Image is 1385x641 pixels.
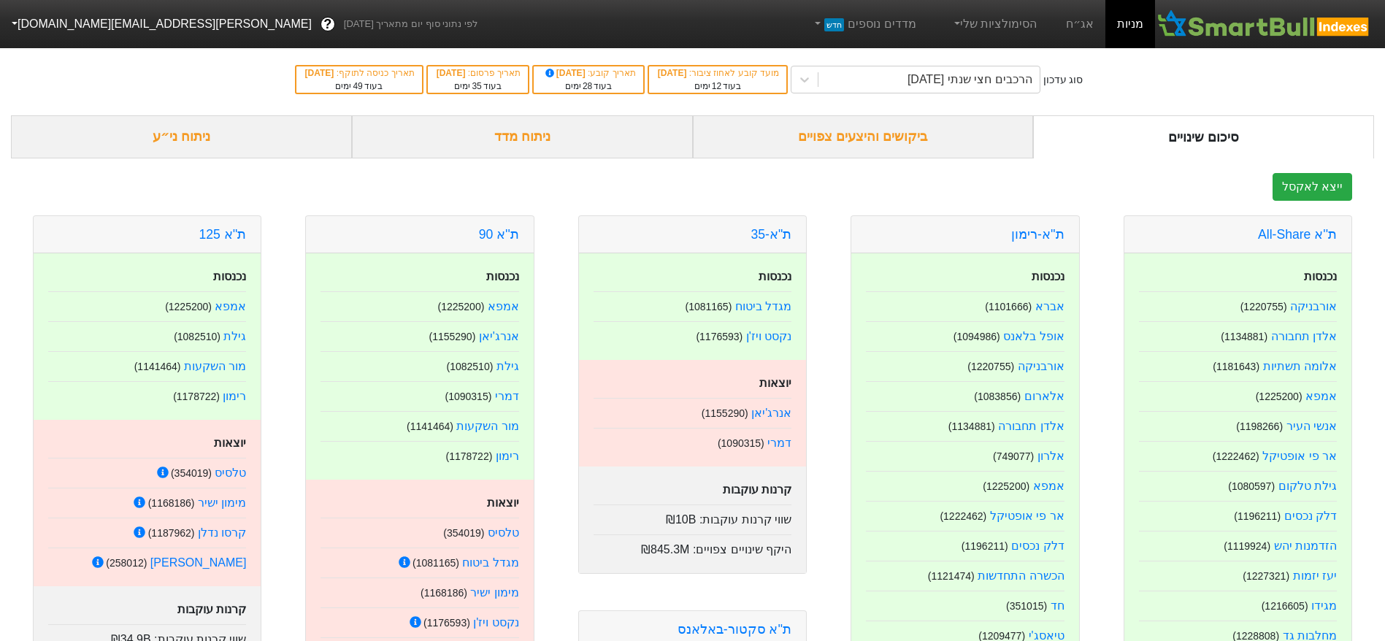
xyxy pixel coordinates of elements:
a: אלדן תחבורה [1271,330,1337,342]
a: טלסיס [215,467,246,479]
a: מימון ישיר [470,586,518,599]
span: [DATE] [305,68,337,78]
a: מגדל ביטוח [735,300,791,312]
a: אמפא [1305,390,1337,402]
a: ת''א 90 [479,227,519,242]
a: אנרג'יאן [751,407,791,419]
a: אלומה תשתיות [1263,360,1337,372]
a: הזדמנות יהש [1274,540,1337,552]
a: הכשרה התחדשות [978,569,1064,582]
strong: נכנסות [213,270,246,283]
small: ( 1155290 ) [429,331,475,342]
div: מועד קובע לאחוז ציבור : [656,66,779,80]
a: דלק נכסים [1284,510,1337,522]
div: בעוד ימים [304,80,415,93]
a: רימון [496,450,519,462]
span: 49 [353,81,362,91]
small: ( 1227321 ) [1243,570,1289,582]
div: בעוד ימים [541,80,635,93]
small: ( 1101666 ) [985,301,1032,312]
a: אלארום [1024,390,1064,402]
a: מגדל ביטוח [462,556,518,569]
strong: קרנות עוקבות [177,603,246,615]
span: 35 [472,81,481,91]
a: מימון ישיר [198,496,246,509]
small: ( 1094986 ) [954,331,1000,342]
small: ( 1134881 ) [948,421,995,432]
small: ( 1178722 ) [446,450,493,462]
a: ת''א סקטור-באלאנס [678,622,791,637]
strong: נכנסות [1032,270,1064,283]
small: ( 1198266 ) [1236,421,1283,432]
a: אר פי אופטיקל [1262,450,1337,462]
div: ביקושים והיצעים צפויים [693,115,1034,158]
a: נקסט ויז'ן [746,330,792,342]
small: ( 1225200 ) [165,301,212,312]
small: ( 1196211 ) [1234,510,1281,522]
div: סוג עדכון [1043,72,1083,88]
a: מור השקעות [456,420,518,432]
a: אלדן תחבורה [998,420,1064,432]
a: מגידו [1311,599,1337,612]
div: בעוד ימים [435,80,521,93]
div: היקף שינויים צפויים : [594,534,791,559]
a: אנרג'יאן [479,330,519,342]
small: ( 1196211 ) [962,540,1008,552]
a: גילת [223,330,246,342]
div: תאריך קובע : [541,66,635,80]
small: ( 1225200 ) [1256,391,1302,402]
small: ( 1168186 ) [148,497,195,509]
span: [DATE] [437,68,468,78]
small: ( 1222462 ) [1213,450,1259,462]
div: ניתוח ני״ע [11,115,352,158]
a: אורבניקה [1290,300,1337,312]
span: ? [323,15,331,34]
small: ( 351015 ) [1006,600,1047,612]
small: ( 258012 ) [106,557,147,569]
a: דמרי [767,437,791,449]
small: ( 1225200 ) [438,301,485,312]
small: ( 749077 ) [993,450,1034,462]
small: ( 1090315 ) [445,391,492,402]
span: [DATE] [542,68,588,78]
a: יעז יזמות [1293,569,1337,582]
small: ( 1081165 ) [685,301,732,312]
a: [PERSON_NAME] [150,556,247,569]
div: סיכום שינויים [1033,115,1374,158]
a: אופל בלאנס [1003,330,1064,342]
small: ( 1083856 ) [974,391,1021,402]
small: ( 1121474 ) [928,570,975,582]
small: ( 1178722 ) [173,391,220,402]
a: חד [1051,599,1064,612]
a: ת''א 125 [199,227,246,242]
a: אנשי העיר [1286,420,1337,432]
a: אמפא [1033,480,1064,492]
small: ( 1081165 ) [413,557,459,569]
strong: יוצאות [759,377,791,389]
strong: יוצאות [214,437,246,449]
a: הסימולציות שלי [945,9,1043,39]
strong: נכנסות [486,270,519,283]
small: ( 1134881 ) [1221,331,1267,342]
span: ₪845.3M [641,543,689,556]
a: קרסו נדלן [198,526,246,539]
small: ( 1155290 ) [702,407,748,419]
small: ( 1220755 ) [1240,301,1287,312]
a: מור השקעות [184,360,246,372]
a: נקסט ויז'ן [473,616,519,629]
span: 12 [712,81,721,91]
div: תאריך כניסה לתוקף : [304,66,415,80]
small: ( 1082510 ) [447,361,494,372]
small: ( 1187962 ) [148,527,195,539]
div: בעוד ימים [656,80,779,93]
a: גילת [496,360,519,372]
small: ( 1225200 ) [983,480,1029,492]
div: שווי קרנות עוקבות : [594,504,791,529]
small: ( 1181643 ) [1213,361,1259,372]
div: ניתוח מדד [352,115,693,158]
a: ת''א-רימון [1011,227,1064,242]
small: ( 1119924 ) [1224,540,1270,552]
small: ( 1176593 ) [696,331,743,342]
a: מדדים נוספיםחדש [806,9,922,39]
div: הרכבים חצי שנתי [DATE] [908,71,1032,88]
